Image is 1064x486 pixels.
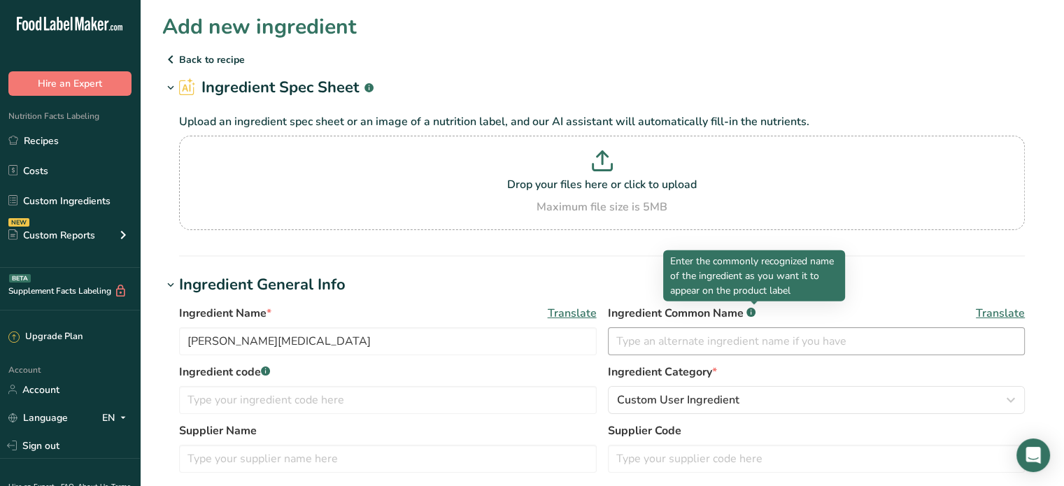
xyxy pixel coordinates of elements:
[8,330,83,344] div: Upgrade Plan
[9,274,31,283] div: BETA
[179,386,597,414] input: Type your ingredient code here
[608,364,1026,380] label: Ingredient Category
[179,422,597,439] label: Supplier Name
[179,327,597,355] input: Type your ingredient name here
[617,392,739,408] span: Custom User Ingredient
[548,305,597,322] span: Translate
[608,422,1026,439] label: Supplier Code
[179,113,1025,130] p: Upload an ingredient spec sheet or an image of a nutrition label, and our AI assistant will autom...
[1016,438,1050,472] div: Open Intercom Messenger
[976,305,1025,322] span: Translate
[179,364,597,380] label: Ingredient code
[8,218,29,227] div: NEW
[608,445,1026,473] input: Type your supplier code here
[179,305,271,322] span: Ingredient Name
[608,386,1026,414] button: Custom User Ingredient
[102,409,132,426] div: EN
[8,228,95,243] div: Custom Reports
[179,445,597,473] input: Type your supplier name here
[162,51,1042,68] p: Back to recipe
[8,406,68,430] a: Language
[608,305,756,322] span: Ingredient Common Name
[179,273,346,296] div: Ingredient General Info
[183,199,1021,215] div: Maximum file size is 5MB
[8,71,132,96] button: Hire an Expert
[670,254,838,298] p: Enter the commonly recognized name of the ingredient as you want it to appear on the product label
[183,176,1021,193] p: Drop your files here or click to upload
[608,327,1026,355] input: Type an alternate ingredient name if you have
[162,11,357,43] h1: Add new ingredient
[179,76,374,99] h2: Ingredient Spec Sheet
